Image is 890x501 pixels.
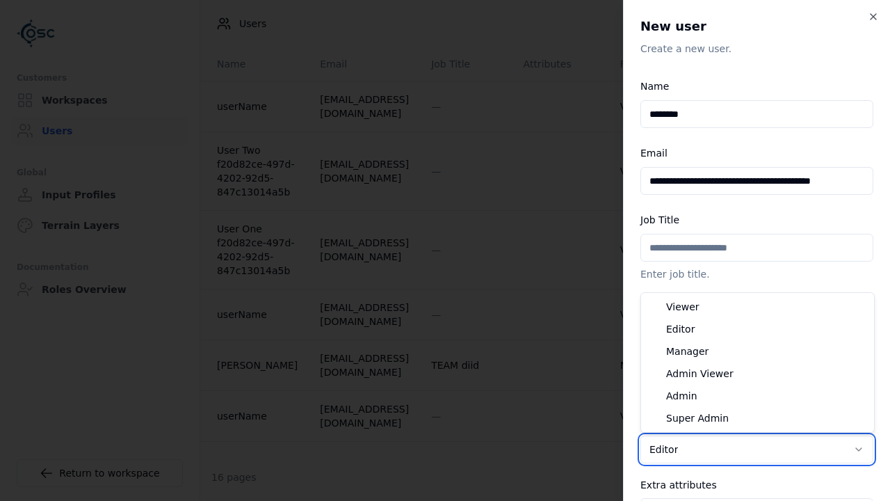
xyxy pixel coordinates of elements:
span: Viewer [666,300,699,314]
span: Manager [666,344,709,358]
span: Editor [666,322,695,336]
span: Admin [666,389,697,403]
span: Admin Viewer [666,367,734,381]
span: Super Admin [666,411,729,425]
